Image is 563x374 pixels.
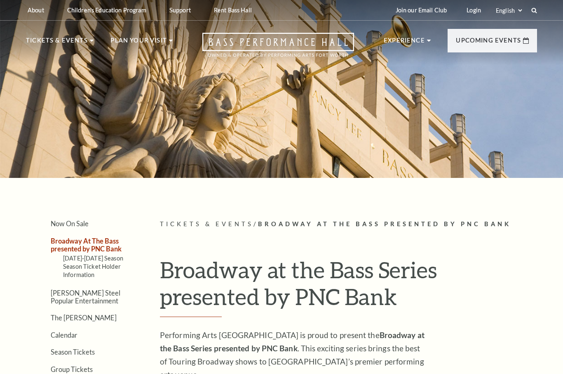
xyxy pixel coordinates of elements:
a: Group Tickets [51,365,93,373]
p: Rent Bass Hall [214,7,252,14]
p: Upcoming Events [456,36,521,50]
p: About [28,7,44,14]
span: Tickets & Events [160,220,253,227]
p: / [160,219,537,230]
a: Calendar [51,331,77,339]
p: Children's Education Program [67,7,146,14]
span: Broadway At The Bass presented by PNC Bank [258,220,511,227]
p: Support [169,7,191,14]
a: Now On Sale [51,220,89,227]
a: [PERSON_NAME] Steel Popular Entertainment [51,289,120,305]
h1: Broadway at the Bass Series presented by PNC Bank [160,256,537,317]
a: The [PERSON_NAME] [51,314,117,322]
p: Experience [384,36,425,50]
p: Plan Your Visit [110,36,167,50]
select: Select: [494,7,523,14]
strong: Broadway at the Bass Series presented by PNC Bank [160,330,425,353]
a: Season Tickets [51,348,95,356]
p: Tickets & Events [26,36,88,50]
a: Broadway At The Bass presented by PNC Bank [51,237,122,253]
a: [DATE]-[DATE] Season [63,255,123,262]
a: Season Ticket Holder Information [63,263,121,278]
